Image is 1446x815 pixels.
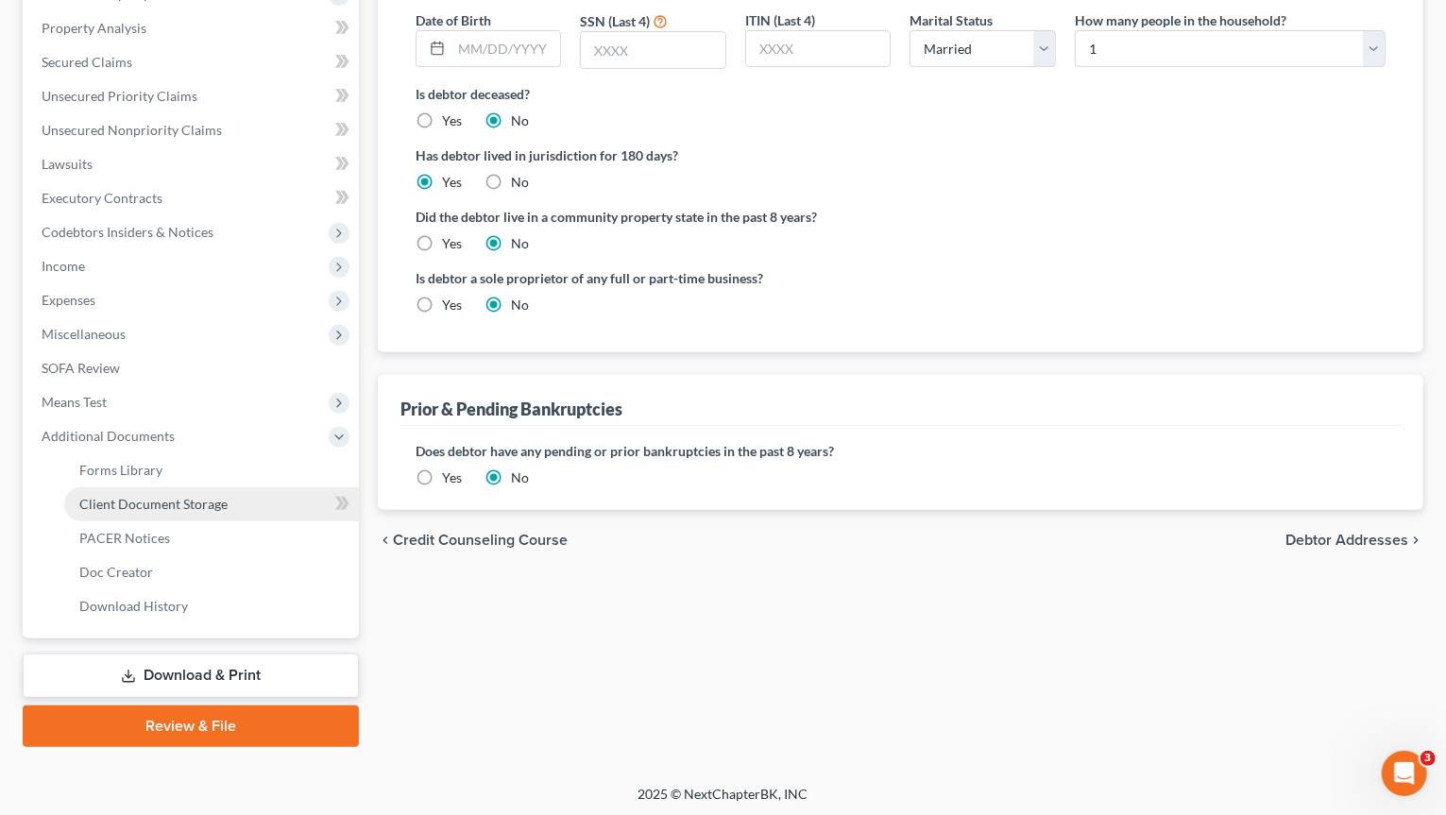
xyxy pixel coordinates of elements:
[42,88,197,104] span: Unsecured Priority Claims
[1285,533,1408,548] span: Debtor Addresses
[79,496,228,512] span: Client Document Storage
[378,533,568,548] button: chevron_left Credit Counseling Course
[378,533,393,548] i: chevron_left
[26,11,359,45] a: Property Analysis
[42,224,213,240] span: Codebtors Insiders & Notices
[42,54,132,70] span: Secured Claims
[64,453,359,487] a: Forms Library
[42,258,85,274] span: Income
[79,598,188,614] span: Download History
[416,441,1386,461] label: Does debtor have any pending or prior bankruptcies in the past 8 years?
[64,487,359,521] a: Client Document Storage
[42,190,162,206] span: Executory Contracts
[416,10,491,30] label: Date of Birth
[580,11,650,31] label: SSN (Last 4)
[442,468,462,487] label: Yes
[26,181,359,215] a: Executory Contracts
[64,589,359,623] a: Download History
[511,468,529,487] label: No
[393,533,568,548] span: Credit Counseling Course
[442,111,462,130] label: Yes
[746,31,891,67] input: XXXX
[79,564,153,580] span: Doc Creator
[42,20,146,36] span: Property Analysis
[26,45,359,79] a: Secured Claims
[1382,751,1427,796] iframe: Intercom live chat
[1075,10,1286,30] label: How many people in the household?
[79,462,162,478] span: Forms Library
[79,530,170,546] span: PACER Notices
[442,296,462,314] label: Yes
[64,555,359,589] a: Doc Creator
[581,32,725,68] input: XXXX
[511,296,529,314] label: No
[1408,533,1423,548] i: chevron_right
[416,84,1386,104] label: Is debtor deceased?
[23,705,359,747] a: Review & File
[26,79,359,113] a: Unsecured Priority Claims
[451,31,561,67] input: MM/DD/YYYY
[26,147,359,181] a: Lawsuits
[1285,533,1423,548] button: Debtor Addresses chevron_right
[745,10,815,30] label: ITIN (Last 4)
[400,398,622,420] div: Prior & Pending Bankruptcies
[416,145,1386,165] label: Has debtor lived in jurisdiction for 180 days?
[64,521,359,555] a: PACER Notices
[42,122,222,138] span: Unsecured Nonpriority Claims
[442,234,462,253] label: Yes
[1420,751,1436,766] span: 3
[910,10,993,30] label: Marital Status
[511,234,529,253] label: No
[26,113,359,147] a: Unsecured Nonpriority Claims
[416,268,892,288] label: Is debtor a sole proprietor of any full or part-time business?
[42,428,175,444] span: Additional Documents
[42,394,107,410] span: Means Test
[42,292,95,308] span: Expenses
[42,360,120,376] span: SOFA Review
[442,173,462,192] label: Yes
[23,654,359,698] a: Download & Print
[42,326,126,342] span: Miscellaneous
[511,173,529,192] label: No
[511,111,529,130] label: No
[416,207,1386,227] label: Did the debtor live in a community property state in the past 8 years?
[42,156,93,172] span: Lawsuits
[26,351,359,385] a: SOFA Review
